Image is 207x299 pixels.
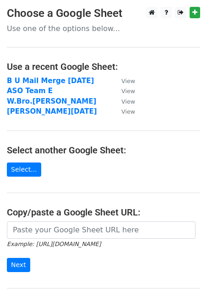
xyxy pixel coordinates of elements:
h4: Use a recent Google Sheet: [7,61,200,72]
a: W.Bro.[PERSON_NAME] [7,97,96,105]
input: Next [7,258,30,272]
h3: Choose a Google Sheet [7,7,200,20]
a: View [112,97,135,105]
p: Use one of the options below... [7,24,200,33]
a: View [112,87,135,95]
a: [PERSON_NAME][DATE] [7,107,97,115]
a: Select... [7,163,41,177]
a: View [112,107,135,115]
small: View [121,88,135,94]
h4: Select another Google Sheet: [7,145,200,156]
small: Example: [URL][DOMAIN_NAME] [7,241,101,247]
a: ASO Team E [7,87,53,95]
h4: Copy/paste a Google Sheet URL: [7,207,200,218]
a: B U Mail Merge [DATE] [7,77,94,85]
a: View [112,77,135,85]
small: View [121,108,135,115]
small: View [121,78,135,84]
small: View [121,98,135,105]
input: Paste your Google Sheet URL here [7,221,196,239]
